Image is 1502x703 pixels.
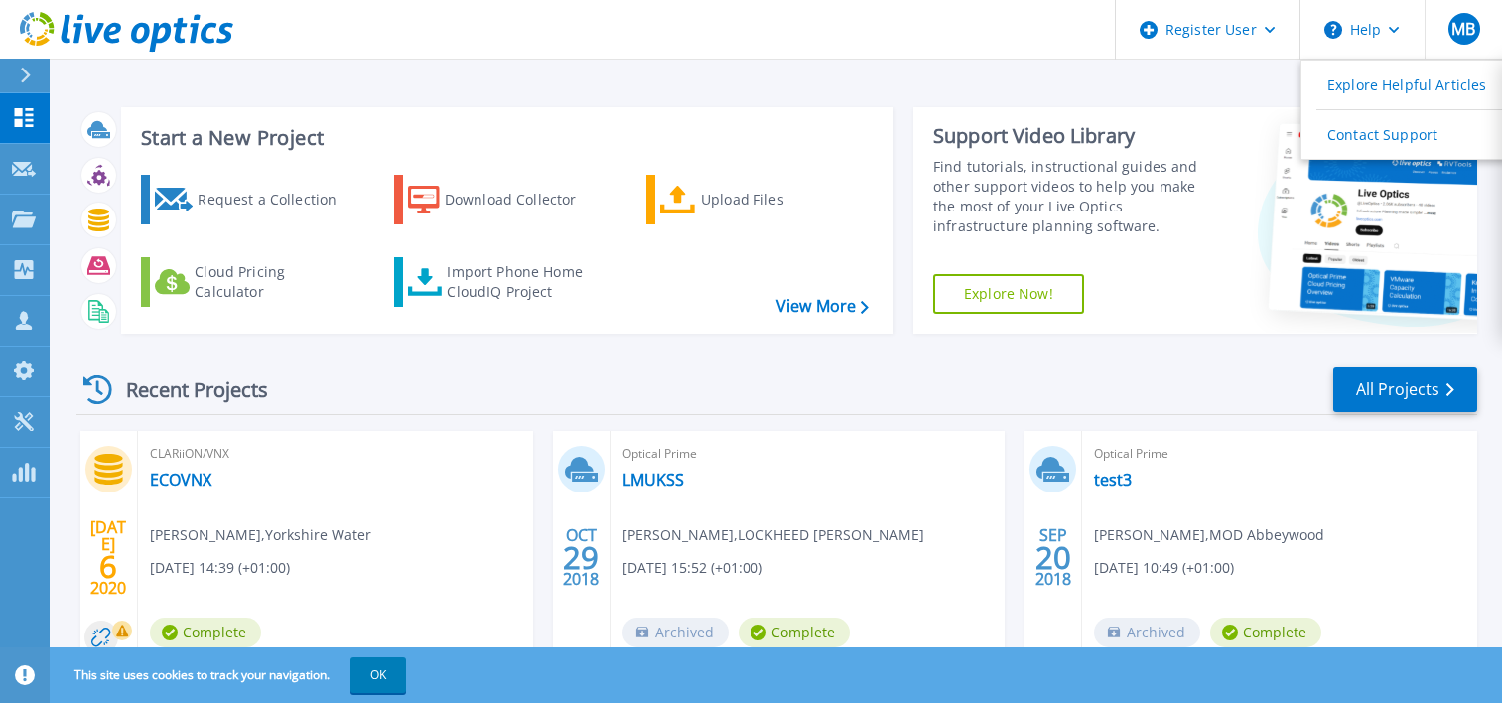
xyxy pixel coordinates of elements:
[1034,521,1072,594] div: SEP 2018
[933,274,1084,314] a: Explore Now!
[198,180,356,219] div: Request a Collection
[1094,618,1200,647] span: Archived
[1333,367,1477,412] a: All Projects
[622,470,684,490] a: LMUKSS
[622,557,762,579] span: [DATE] 15:52 (+01:00)
[1210,618,1321,647] span: Complete
[563,549,599,566] span: 29
[394,175,615,224] a: Download Collector
[141,127,868,149] h3: Start a New Project
[99,558,117,575] span: 6
[933,157,1216,236] div: Find tutorials, instructional guides and other support videos to help you make the most of your L...
[1094,524,1324,546] span: [PERSON_NAME] , MOD Abbeywood
[141,257,362,307] a: Cloud Pricing Calculator
[150,524,371,546] span: [PERSON_NAME] , Yorkshire Water
[1094,443,1465,465] span: Optical Prime
[1094,470,1132,490] a: test3
[646,175,868,224] a: Upload Files
[622,443,994,465] span: Optical Prime
[776,297,869,316] a: View More
[1094,557,1234,579] span: [DATE] 10:49 (+01:00)
[150,470,211,490] a: ECOVNX
[933,123,1216,149] div: Support Video Library
[1035,549,1071,566] span: 20
[150,443,521,465] span: CLARiiON/VNX
[1451,21,1475,37] span: MB
[76,365,295,414] div: Recent Projects
[150,618,261,647] span: Complete
[447,262,602,302] div: Import Phone Home CloudIQ Project
[350,657,406,693] button: OK
[562,521,600,594] div: OCT 2018
[150,557,290,579] span: [DATE] 14:39 (+01:00)
[622,524,924,546] span: [PERSON_NAME] , LOCKHEED [PERSON_NAME]
[55,657,406,693] span: This site uses cookies to track your navigation.
[622,618,729,647] span: Archived
[739,618,850,647] span: Complete
[195,262,353,302] div: Cloud Pricing Calculator
[445,180,604,219] div: Download Collector
[141,175,362,224] a: Request a Collection
[89,521,127,594] div: [DATE] 2020
[701,180,860,219] div: Upload Files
